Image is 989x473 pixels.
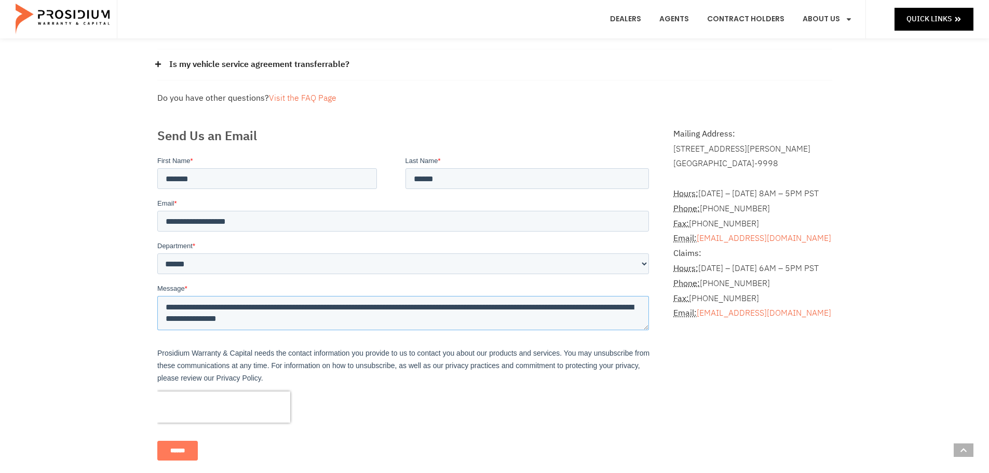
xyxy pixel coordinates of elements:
[673,262,698,275] strong: Hours:
[673,202,700,215] abbr: Phone Number
[673,262,698,275] abbr: Hours
[673,232,697,245] abbr: Email Address
[673,277,700,290] strong: Phone:
[169,57,349,72] a: Is my vehicle service agreement transferrable?
[673,187,698,200] strong: Hours:
[673,292,689,305] abbr: Fax
[673,307,697,319] abbr: Email Address
[673,232,697,245] strong: Email:
[673,202,700,215] strong: Phone:
[673,187,698,200] abbr: Hours
[673,218,689,230] strong: Fax:
[673,292,689,305] strong: Fax:
[673,142,832,157] div: [STREET_ADDRESS][PERSON_NAME]
[895,8,973,30] a: Quick Links
[673,128,735,140] b: Mailing Address:
[906,12,952,25] span: Quick Links
[697,232,831,245] a: [EMAIL_ADDRESS][DOMAIN_NAME]
[673,171,832,321] address: [DATE] – [DATE] 8AM – 5PM PST [PHONE_NUMBER] [PHONE_NUMBER]
[673,307,697,319] strong: Email:
[269,92,336,104] a: Visit the FAQ Page
[673,218,689,230] abbr: Fax
[673,277,700,290] abbr: Phone Number
[157,91,832,106] div: Do you have other questions?
[673,247,701,260] b: Claims:
[157,49,832,80] div: Is my vehicle service agreement transferrable?
[697,307,831,319] a: [EMAIL_ADDRESS][DOMAIN_NAME]
[673,246,832,321] p: [DATE] – [DATE] 6AM – 5PM PST [PHONE_NUMBER] [PHONE_NUMBER]
[157,127,653,145] h2: Send Us an Email
[673,156,832,171] div: [GEOGRAPHIC_DATA]-9998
